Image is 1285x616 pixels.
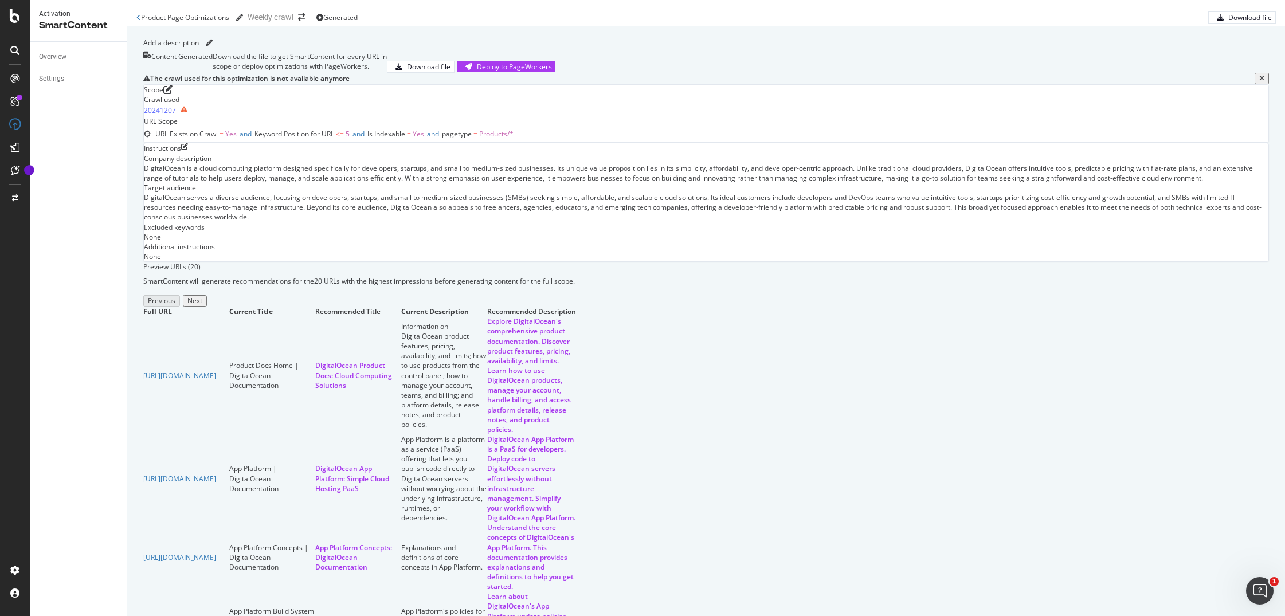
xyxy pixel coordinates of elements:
[143,307,172,316] div: Full URL
[315,307,381,316] div: Recommended Title
[323,13,358,22] span: Generated
[367,129,405,139] span: Is Indexable
[144,193,1268,222] div: DigitalOcean serves a diverse audience, focusing on developers, startups, and small to medium-siz...
[39,9,117,19] div: Activation
[248,11,293,23] div: Weekly crawl
[213,52,387,71] div: Download the file to get SmartContent for every URL in scope or deploy optimizations with PageWor...
[352,129,365,139] span: and
[346,129,350,139] span: 5
[229,464,315,493] div: App Platform | DigitalOcean Documentation
[401,307,469,316] div: Current Description
[136,14,141,21] a: Click to go back
[151,52,213,70] div: Content Generated
[229,307,273,316] div: Current Title
[144,85,163,95] div: Scope
[413,129,424,139] span: Yes
[240,129,252,139] span: and
[407,129,411,139] span: =
[144,104,176,116] a: 20241207
[442,129,472,139] span: pagetype
[477,62,552,72] div: Deploy to PageWorkers
[479,129,514,139] span: Products/*
[315,543,401,572] div: App Platform Concepts: DigitalOcean Documentation
[143,295,180,307] button: Previous
[407,62,450,72] div: Download file
[144,154,1268,163] div: Company description
[220,129,224,139] span: =
[39,51,66,63] div: Overview
[487,523,576,591] div: Understand the core concepts of DigitalOcean's App Platform. This documentation provides explanat...
[254,129,334,139] span: Keyword Position for URL
[1270,577,1279,586] span: 1
[236,14,243,21] i: Edit report name
[457,61,555,72] button: Deploy to PageWorkers
[1246,577,1274,605] iframe: Intercom live chat
[298,13,305,21] div: arrow-right-arrow-left
[401,543,487,572] div: Explanations and definitions of core concepts in App Platform.
[143,38,199,48] div: Add a description
[487,316,576,434] div: Explore DigitalOcean's comprehensive product documentation. Discover product features, pricing, a...
[473,129,477,139] span: =
[144,252,1268,261] div: None
[427,129,439,139] span: and
[143,276,1269,286] div: SmartContent will generate recommendations for the 20 URLs with the highest impressions before ge...
[315,464,401,493] div: DigitalOcean App Platform: Simple Cloud Hosting PaaS
[387,61,455,73] button: Download file
[143,552,216,562] a: [URL][DOMAIN_NAME]
[141,13,229,22] div: Product Page Optimizations
[39,19,117,32] div: SmartContent
[225,129,237,139] span: Yes
[336,129,344,139] span: <=
[1228,13,1272,22] div: Download file
[148,297,175,305] div: Previous
[39,51,119,63] a: Overview
[401,434,487,523] div: App Platform is a platform as a service (PaaS) offering that lets you publish code directly to Di...
[143,474,216,484] a: [URL][DOMAIN_NAME]
[24,165,34,175] div: Tooltip anchor
[144,143,181,153] div: Instructions
[144,95,1268,104] div: Crawl used
[144,242,1268,252] div: Additional instructions
[144,222,1268,232] div: Excluded keywords
[487,307,576,316] div: Recommended Description
[144,183,1268,193] div: Target audience
[1255,73,1269,84] button: close banner
[39,73,119,85] a: Settings
[155,129,218,139] span: URL Exists on Crawl
[1208,11,1276,23] button: Download file
[487,434,576,523] div: DigitalOcean App Platform is a PaaS for developers. Deploy code to DigitalOcean servers effortles...
[401,321,487,430] div: Information on DigitalOcean product features, pricing, availability, and limits; how to use produ...
[150,73,1255,83] div: The crawl used for this optimization is not available anymore
[39,73,64,85] div: Settings
[229,360,315,390] div: Product Docs Home | DigitalOcean Documentation
[163,85,173,95] div: edit
[315,360,401,390] div: DigitalOcean Product Docs: Cloud Computing Solutions
[144,116,1268,126] div: URL Scope
[144,232,1268,242] div: None
[183,295,207,307] button: Next
[143,371,216,380] a: [URL][DOMAIN_NAME]
[143,262,1269,272] div: Preview URLs ( 20 )
[143,73,1269,84] div: warning banner
[181,143,188,150] div: edit
[206,40,213,46] i: Edit report name
[229,543,315,572] div: App Platform Concepts | DigitalOcean Documentation
[187,297,202,305] div: Next
[144,163,1268,183] div: DigitalOcean is a cloud computing platform designed specifically for developers, startups, and sm...
[316,14,358,21] div: success label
